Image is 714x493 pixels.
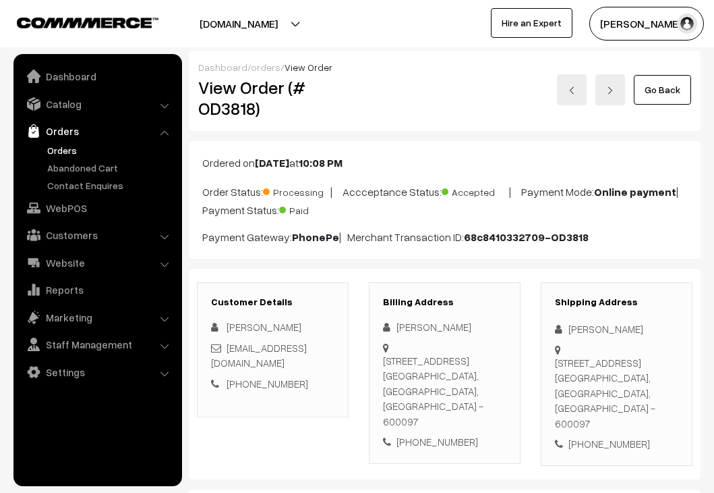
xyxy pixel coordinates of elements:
[442,182,509,199] span: Accepted
[211,342,307,369] a: [EMAIL_ADDRESS][DOMAIN_NAME]
[227,378,308,390] a: [PHONE_NUMBER]
[279,200,347,217] span: Paid
[17,92,177,116] a: Catalog
[285,61,332,73] span: View Order
[44,143,177,157] a: Orders
[17,14,135,30] a: COMMMERCE
[263,182,330,199] span: Processing
[589,7,704,41] button: [PERSON_NAME]
[198,77,349,119] h2: View Order (# OD3818)
[202,229,687,245] p: Payment Gateway: | Merchant Transaction ID:
[198,60,691,74] div: / /
[211,296,334,308] h3: Customer Details
[17,332,177,357] a: Staff Management
[383,434,506,450] div: [PHONE_NUMBER]
[202,155,687,171] p: Ordered on at
[568,86,576,95] img: left-arrow.png
[555,296,678,308] h3: Shipping Address
[227,321,301,333] span: [PERSON_NAME]
[17,305,177,330] a: Marketing
[44,178,177,192] a: Contact Enquires
[606,86,614,95] img: right-arrow.png
[555,321,678,337] div: [PERSON_NAME]
[292,230,339,244] b: PhonePe
[491,8,572,38] a: Hire an Expert
[383,319,506,335] div: [PERSON_NAME]
[198,61,247,73] a: Dashboard
[464,230,589,244] b: 68c8410332709-OD3818
[255,156,289,170] b: [DATE]
[17,278,177,302] a: Reports
[152,7,325,41] button: [DOMAIN_NAME]
[17,119,177,143] a: Orders
[17,223,177,247] a: Customers
[44,161,177,175] a: Abandoned Cart
[17,64,177,88] a: Dashboard
[594,185,676,199] b: Online payment
[555,436,678,452] div: [PHONE_NUMBER]
[251,61,280,73] a: orders
[17,251,177,275] a: Website
[17,360,177,384] a: Settings
[383,296,506,308] h3: Billing Address
[555,355,678,432] div: [STREET_ADDRESS] [GEOGRAPHIC_DATA], [GEOGRAPHIC_DATA], [GEOGRAPHIC_DATA] - 600097
[17,18,158,28] img: COMMMERCE
[17,196,177,220] a: WebPOS
[299,156,343,170] b: 10:08 PM
[677,14,697,34] img: user
[634,75,691,105] a: Go Back
[202,182,687,218] p: Order Status: | Accceptance Status: | Payment Mode: | Payment Status:
[383,353,506,430] div: [STREET_ADDRESS] [GEOGRAPHIC_DATA], [GEOGRAPHIC_DATA], [GEOGRAPHIC_DATA] - 600097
